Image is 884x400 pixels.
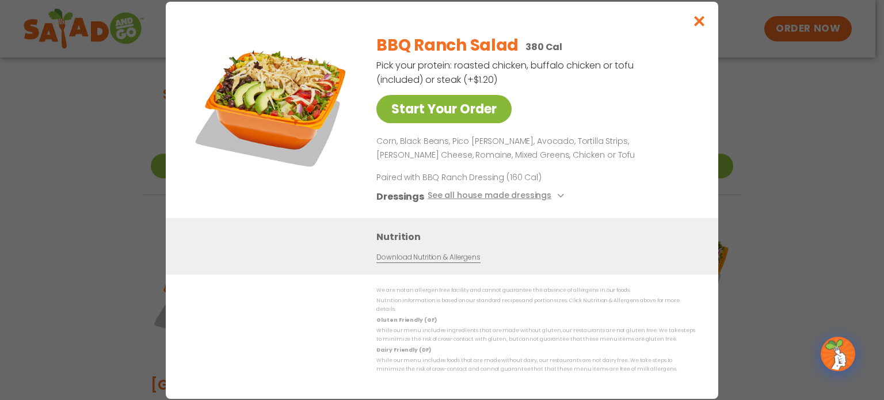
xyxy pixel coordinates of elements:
strong: Dairy Friendly (DF) [376,346,430,353]
a: Download Nutrition & Allergens [376,252,480,262]
a: Start Your Order [376,95,512,123]
p: 380 Cal [525,40,562,54]
p: While our menu includes ingredients that are made without gluten, our restaurants are not gluten ... [376,326,695,344]
h2: BBQ Ranch Salad [376,33,519,58]
p: Pick your protein: roasted chicken, buffalo chicken or tofu (included) or steak (+$1.20) [376,58,635,87]
strong: Gluten Friendly (GF) [376,316,436,323]
img: Featured product photo for BBQ Ranch Salad [192,25,353,186]
h3: Nutrition [376,229,701,243]
p: Corn, Black Beans, Pico [PERSON_NAME], Avocado, Tortilla Strips, [PERSON_NAME] Cheese, Romaine, M... [376,135,691,162]
img: wpChatIcon [822,338,854,370]
p: While our menu includes foods that are made without dairy, our restaurants are not dairy free. We... [376,356,695,374]
button: Close modal [681,2,718,40]
p: We are not an allergen free facility and cannot guarantee the absence of allergens in our foods. [376,286,695,295]
button: See all house made dressings [428,189,567,203]
p: Nutrition information is based on our standard recipes and portion sizes. Click Nutrition & Aller... [376,296,695,314]
h3: Dressings [376,189,424,203]
p: Paired with BBQ Ranch Dressing (160 Cal) [376,171,589,183]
